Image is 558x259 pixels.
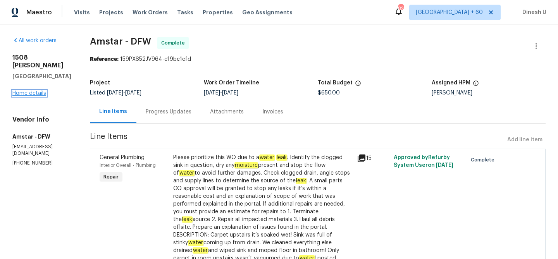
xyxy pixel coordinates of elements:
h5: Assigned HPM [432,80,470,86]
a: All work orders [12,38,57,43]
h5: Work Order Timeline [204,80,259,86]
span: Repair [100,173,122,181]
span: [DATE] [204,90,220,96]
h5: Project [90,80,110,86]
span: [GEOGRAPHIC_DATA] + 60 [416,9,483,16]
p: [PHONE_NUMBER] [12,160,71,166]
span: [DATE] [125,90,141,96]
h5: [GEOGRAPHIC_DATA] [12,72,71,80]
div: Line Items [99,108,127,115]
em: water [193,247,208,254]
em: leak [296,178,307,184]
span: Projects [99,9,123,16]
span: Listed [90,90,141,96]
span: Tasks [177,10,193,15]
em: water [259,154,275,161]
em: water [179,170,195,176]
span: Complete [161,39,188,47]
span: The hpm assigned to this work order. [473,80,479,90]
span: Amstar - DFW [90,37,151,46]
span: Approved by Refurby System User on [394,155,453,168]
span: Line Items [90,133,504,147]
div: Progress Updates [146,108,191,116]
h5: Total Budget [318,80,353,86]
span: General Plumbing [100,155,145,160]
div: 159PXS52JV964-c19be1cfd [90,55,546,63]
span: Properties [203,9,233,16]
span: [DATE] [436,163,453,168]
span: The total cost of line items that have been proposed by Opendoor. This sum includes line items th... [355,80,361,90]
span: $650.00 [318,90,340,96]
em: leak [276,154,287,161]
h4: Vendor Info [12,116,71,123]
span: Work Orders [133,9,168,16]
span: Geo Assignments [242,9,293,16]
span: Complete [471,156,498,164]
div: [PERSON_NAME] [432,90,546,96]
div: Attachments [210,108,244,116]
a: Home details [12,91,46,96]
span: - [107,90,141,96]
span: Interior Overall - Plumbing [100,163,156,168]
em: moisture [234,162,258,168]
span: Maestro [26,9,52,16]
span: - [204,90,238,96]
em: water [188,240,203,246]
p: [EMAIL_ADDRESS][DOMAIN_NAME] [12,144,71,157]
h2: 1508 [PERSON_NAME] [12,54,71,69]
em: leak [182,216,193,223]
h5: Amstar - DFW [12,133,71,141]
span: Visits [74,9,90,16]
span: Dinesh U [519,9,546,16]
div: 828 [398,5,403,12]
div: 15 [357,154,389,163]
div: Invoices [262,108,283,116]
span: [DATE] [107,90,123,96]
b: Reference: [90,57,119,62]
span: [DATE] [222,90,238,96]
